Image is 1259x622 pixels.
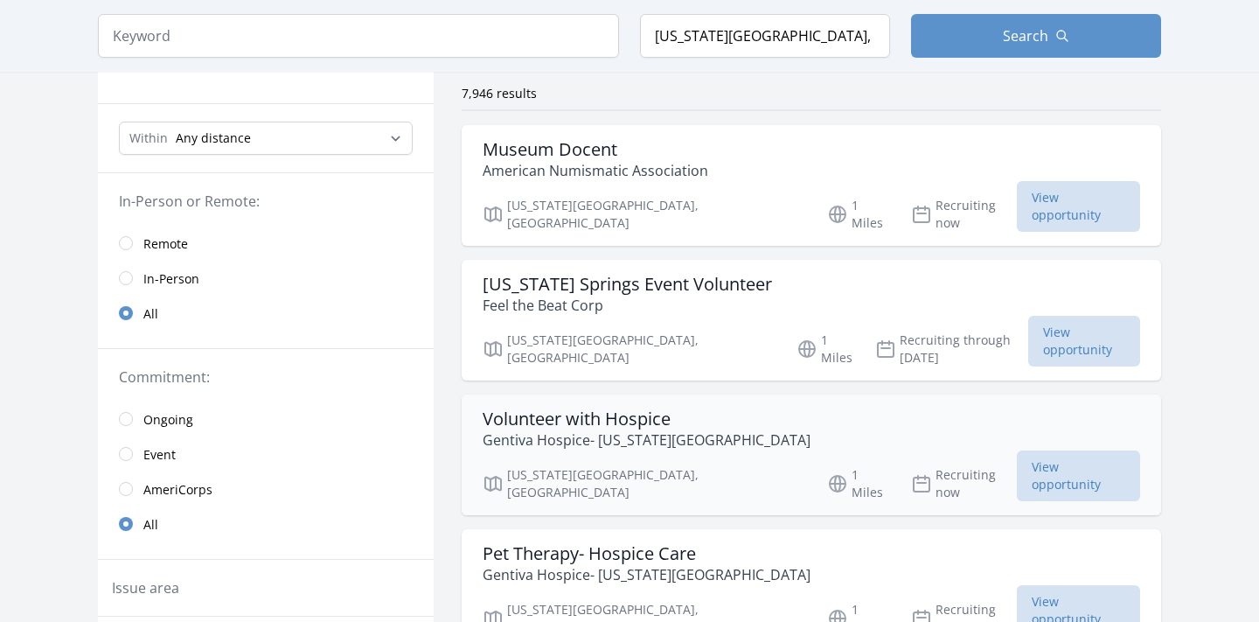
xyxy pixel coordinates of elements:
input: Location [640,14,890,58]
a: Remote [98,226,434,261]
h3: Volunteer with Hospice [483,409,810,430]
a: In-Person [98,261,434,296]
p: Gentiva Hospice- [US_STATE][GEOGRAPHIC_DATA] [483,564,810,585]
p: [US_STATE][GEOGRAPHIC_DATA], [GEOGRAPHIC_DATA] [483,466,806,501]
span: All [143,305,158,323]
legend: In-Person or Remote: [119,191,413,212]
span: All [143,516,158,534]
a: Event [98,437,434,472]
span: View opportunity [1028,316,1140,367]
span: AmeriCorps [143,481,212,499]
select: Search Radius [119,122,413,155]
legend: Commitment: [119,367,413,388]
p: Feel the Beat Corp [483,295,772,316]
p: Recruiting now [911,466,1018,501]
p: Recruiting through [DATE] [875,332,1028,367]
span: 7,946 results [462,85,537,101]
a: All [98,296,434,331]
a: Museum Docent American Numismatic Association [US_STATE][GEOGRAPHIC_DATA], [GEOGRAPHIC_DATA] 1 Mi... [462,125,1161,246]
span: Search [1003,25,1048,46]
h3: Pet Therapy- Hospice Care [483,543,810,564]
h3: Museum Docent [483,139,708,160]
p: 1 Miles [796,332,853,367]
span: Ongoing [143,411,193,429]
a: All [98,507,434,542]
button: Search [911,14,1161,58]
p: 1 Miles [827,197,890,232]
p: Recruiting now [911,197,1018,232]
a: Volunteer with Hospice Gentiva Hospice- [US_STATE][GEOGRAPHIC_DATA] [US_STATE][GEOGRAPHIC_DATA], ... [462,395,1161,515]
a: Ongoing [98,402,434,437]
input: Keyword [98,14,619,58]
span: Remote [143,235,188,253]
p: 1 Miles [827,466,890,501]
a: AmeriCorps [98,472,434,507]
p: [US_STATE][GEOGRAPHIC_DATA], [GEOGRAPHIC_DATA] [483,197,806,232]
span: View opportunity [1017,181,1140,232]
span: View opportunity [1017,451,1140,501]
p: Gentiva Hospice- [US_STATE][GEOGRAPHIC_DATA] [483,430,810,451]
span: In-Person [143,270,199,288]
a: [US_STATE] Springs Event Volunteer Feel the Beat Corp [US_STATE][GEOGRAPHIC_DATA], [GEOGRAPHIC_DA... [462,260,1161,381]
p: American Numismatic Association [483,160,708,181]
h3: [US_STATE] Springs Event Volunteer [483,274,772,295]
legend: Issue area [112,577,179,598]
span: Event [143,446,176,464]
p: [US_STATE][GEOGRAPHIC_DATA], [GEOGRAPHIC_DATA] [483,332,776,367]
